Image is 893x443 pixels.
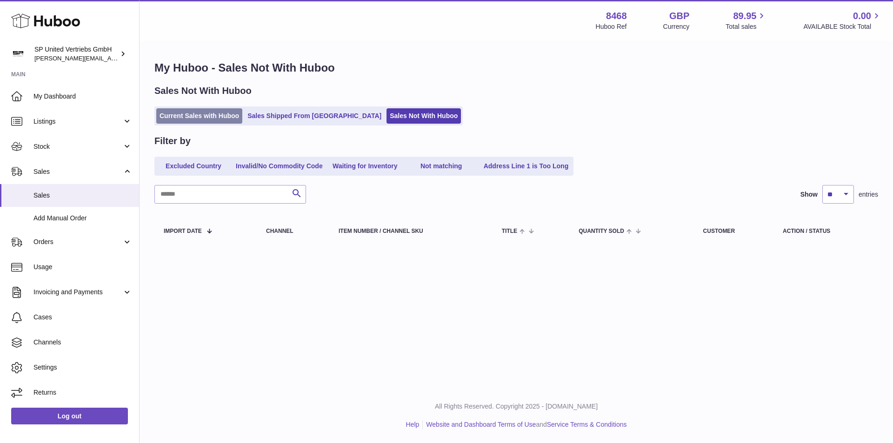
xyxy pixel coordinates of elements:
[404,159,479,174] a: Not matching
[406,421,420,428] a: Help
[154,135,191,147] h2: Filter by
[244,108,385,124] a: Sales Shipped From [GEOGRAPHIC_DATA]
[853,10,871,22] span: 0.00
[33,313,132,322] span: Cases
[147,402,886,411] p: All Rights Reserved. Copyright 2025 - [DOMAIN_NAME]
[663,22,690,31] div: Currency
[164,228,202,234] span: Import date
[266,228,320,234] div: Channel
[11,408,128,424] a: Log out
[480,159,572,174] a: Address Line 1 is Too Long
[423,420,626,429] li: and
[34,45,118,63] div: SP United Vertriebs GmbH
[33,263,132,271] span: Usage
[33,338,132,347] span: Channels
[33,92,132,101] span: My Dashboard
[156,159,231,174] a: Excluded Country
[387,108,461,124] a: Sales Not With Huboo
[803,10,882,31] a: 0.00 AVAILABLE Stock Total
[33,191,132,200] span: Sales
[33,363,132,372] span: Settings
[426,421,536,428] a: Website and Dashboard Terms of Use
[34,54,187,62] span: [PERSON_NAME][EMAIL_ADDRESS][DOMAIN_NAME]
[33,238,122,246] span: Orders
[339,228,483,234] div: Item Number / Channel SKU
[803,22,882,31] span: AVAILABLE Stock Total
[703,228,764,234] div: Customer
[33,288,122,297] span: Invoicing and Payments
[328,159,402,174] a: Waiting for Inventory
[154,60,878,75] h1: My Huboo - Sales Not With Huboo
[156,108,242,124] a: Current Sales with Huboo
[859,190,878,199] span: entries
[502,228,517,234] span: Title
[726,22,767,31] span: Total sales
[733,10,756,22] span: 89.95
[33,142,122,151] span: Stock
[33,167,122,176] span: Sales
[726,10,767,31] a: 89.95 Total sales
[606,10,627,22] strong: 8468
[579,228,624,234] span: Quantity Sold
[547,421,627,428] a: Service Terms & Conditions
[33,388,132,397] span: Returns
[33,214,132,223] span: Add Manual Order
[33,117,122,126] span: Listings
[596,22,627,31] div: Huboo Ref
[783,228,869,234] div: Action / Status
[800,190,818,199] label: Show
[669,10,689,22] strong: GBP
[233,159,326,174] a: Invalid/No Commodity Code
[154,85,252,97] h2: Sales Not With Huboo
[11,47,25,61] img: tim@sp-united.com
